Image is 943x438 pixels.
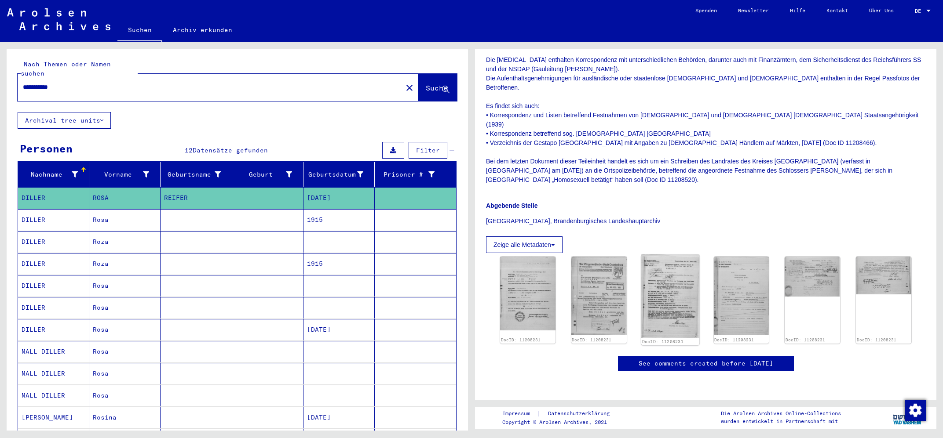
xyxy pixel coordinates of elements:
[785,257,840,296] img: 005.jpg
[721,417,841,425] p: wurden entwickelt in Partnerschaft mit
[714,337,754,342] a: DocID: 11208231
[89,209,161,231] mat-cell: Rosa
[404,83,415,93] mat-icon: close
[18,363,89,384] mat-cell: MALL DILLER
[857,337,896,342] a: DocID: 11208231
[20,141,73,156] div: Personen
[89,341,161,362] mat-cell: Rosa
[378,170,435,179] div: Prisoner #
[303,253,375,275] mat-cell: 1915
[502,409,620,418] div: |
[7,8,110,30] img: Arolsen_neg.svg
[426,83,448,92] span: Suche
[89,231,161,253] mat-cell: Roza
[162,19,243,40] a: Archiv erkunden
[93,167,160,181] div: Vorname
[89,363,161,384] mat-cell: Rosa
[502,409,537,418] a: Impressum
[22,167,89,181] div: Nachname
[89,275,161,297] mat-cell: Rosa
[18,209,89,231] mat-cell: DILLER
[418,74,457,101] button: Suche
[303,209,375,231] mat-cell: 1915
[89,319,161,340] mat-cell: Rosa
[303,162,375,187] mat-header-cell: Geburtsdatum
[571,257,627,335] img: 002.jpg
[303,319,375,340] mat-cell: [DATE]
[185,146,193,154] span: 12
[22,170,78,179] div: Nachname
[18,407,89,428] mat-cell: [PERSON_NAME]
[378,167,446,181] div: Prisoner #
[416,146,440,154] span: Filter
[641,254,699,338] img: 003.jpg
[303,407,375,428] mat-cell: [DATE]
[642,339,683,344] a: DocID: 11208231
[93,170,149,179] div: Vorname
[303,187,375,209] mat-cell: [DATE]
[486,202,537,209] b: Abgebende Stelle
[89,407,161,428] mat-cell: Rosina
[18,385,89,406] mat-cell: MALL DILLER
[89,297,161,319] mat-cell: Rosa
[164,170,220,179] div: Geburtsname
[18,112,111,129] button: Archival tree units
[721,409,841,417] p: Die Arolsen Archives Online-Collections
[164,167,231,181] div: Geburtsname
[904,399,925,420] div: Zustimmung ändern
[409,142,447,159] button: Filter
[89,253,161,275] mat-cell: Roza
[486,236,563,253] button: Zeige alle Metadaten
[236,167,303,181] div: Geburt‏
[307,167,374,181] div: Geburtsdatum
[236,170,292,179] div: Geburt‏
[18,341,89,362] mat-cell: MALL DILLER
[117,19,162,42] a: Suchen
[161,162,232,187] mat-header-cell: Geburtsname
[89,187,161,209] mat-cell: ROSA
[161,187,232,209] mat-cell: REIFER
[18,297,89,319] mat-cell: DILLER
[89,385,161,406] mat-cell: Rosa
[18,275,89,297] mat-cell: DILLER
[307,170,363,179] div: Geburtsdatum
[501,337,541,342] a: DocID: 11208231
[500,257,556,330] img: 001.jpg
[375,162,456,187] mat-header-cell: Prisoner #
[786,337,825,342] a: DocID: 11208231
[915,8,925,14] span: DE
[18,231,89,253] mat-cell: DILLER
[541,409,620,418] a: Datenschutzerklärung
[89,162,161,187] mat-header-cell: Vorname
[714,257,769,335] img: 004.jpg
[502,418,620,426] p: Copyright © Arolsen Archives, 2021
[193,146,268,154] span: Datensätze gefunden
[18,162,89,187] mat-header-cell: Nachname
[891,406,924,428] img: yv_logo.png
[401,79,418,96] button: Clear
[21,60,111,77] mat-label: Nach Themen oder Namen suchen
[18,253,89,275] mat-cell: DILLER
[486,18,925,185] p: Enthält: [MEDICAL_DATA] der Stapostelle [GEOGRAPHIC_DATA]: Genehmigungen, [GEOGRAPHIC_DATA], Korr...
[18,187,89,209] mat-cell: DILLER
[572,337,611,342] a: DocID: 11208231
[856,257,911,294] img: 006.jpg
[486,217,925,226] p: [GEOGRAPHIC_DATA], Brandenburgisches Landeshauptarchiv
[905,400,926,421] img: Zustimmung ändern
[639,359,773,368] a: See comments created before [DATE]
[18,319,89,340] mat-cell: DILLER
[232,162,303,187] mat-header-cell: Geburt‏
